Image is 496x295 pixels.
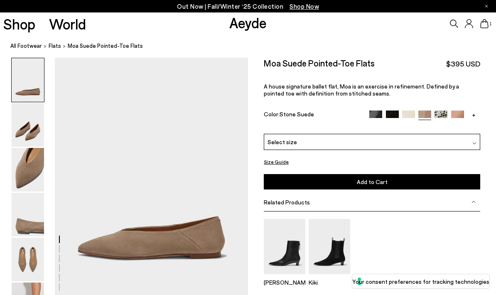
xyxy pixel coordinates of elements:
[467,111,480,118] a: +
[290,2,319,10] span: Navigate to /collections/new-in
[268,138,297,146] span: Select size
[49,17,86,31] a: World
[264,58,375,68] h2: Moa Suede Pointed-Toe Flats
[264,268,305,286] a: Harriet Pointed Ankle Boots [PERSON_NAME]
[264,83,459,97] span: A house signature ballet flat, Moa is an exercise in refinement. Defined by a pointed toe with de...
[12,193,44,236] img: Moa Suede Pointed-Toe Flats - Image 4
[309,268,350,286] a: Kiki Suede Chelsea Boots Kiki
[480,19,489,28] a: 1
[49,42,61,49] span: flats
[264,219,305,274] img: Harriet Pointed Ankle Boots
[264,199,310,206] span: Related Products
[3,17,35,31] a: Shop
[12,148,44,192] img: Moa Suede Pointed-Toe Flats - Image 3
[12,58,44,102] img: Moa Suede Pointed-Toe Flats - Image 1
[68,42,143,50] span: Moa Suede Pointed-Toe Flats
[10,35,496,58] nav: breadcrumb
[229,14,267,31] a: Aeyde
[264,174,480,189] button: Add to Cart
[489,22,493,26] span: 1
[12,238,44,281] img: Moa Suede Pointed-Toe Flats - Image 5
[264,111,363,120] div: Color:
[471,200,476,204] img: svg%3E
[264,279,305,286] p: [PERSON_NAME]
[10,42,42,50] a: All Footwear
[352,277,489,286] label: Your consent preferences for tracking technologies
[280,111,314,118] span: Stone Suede
[12,103,44,147] img: Moa Suede Pointed-Toe Flats - Image 2
[177,1,319,12] p: Out Now | Fall/Winter ‘25 Collection
[352,274,489,288] button: Your consent preferences for tracking technologies
[264,157,289,167] button: Size Guide
[309,279,350,286] p: Kiki
[357,178,388,185] span: Add to Cart
[446,59,480,69] span: $395 USD
[309,219,350,274] img: Kiki Suede Chelsea Boots
[472,141,476,145] img: svg%3E
[49,42,61,50] a: flats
